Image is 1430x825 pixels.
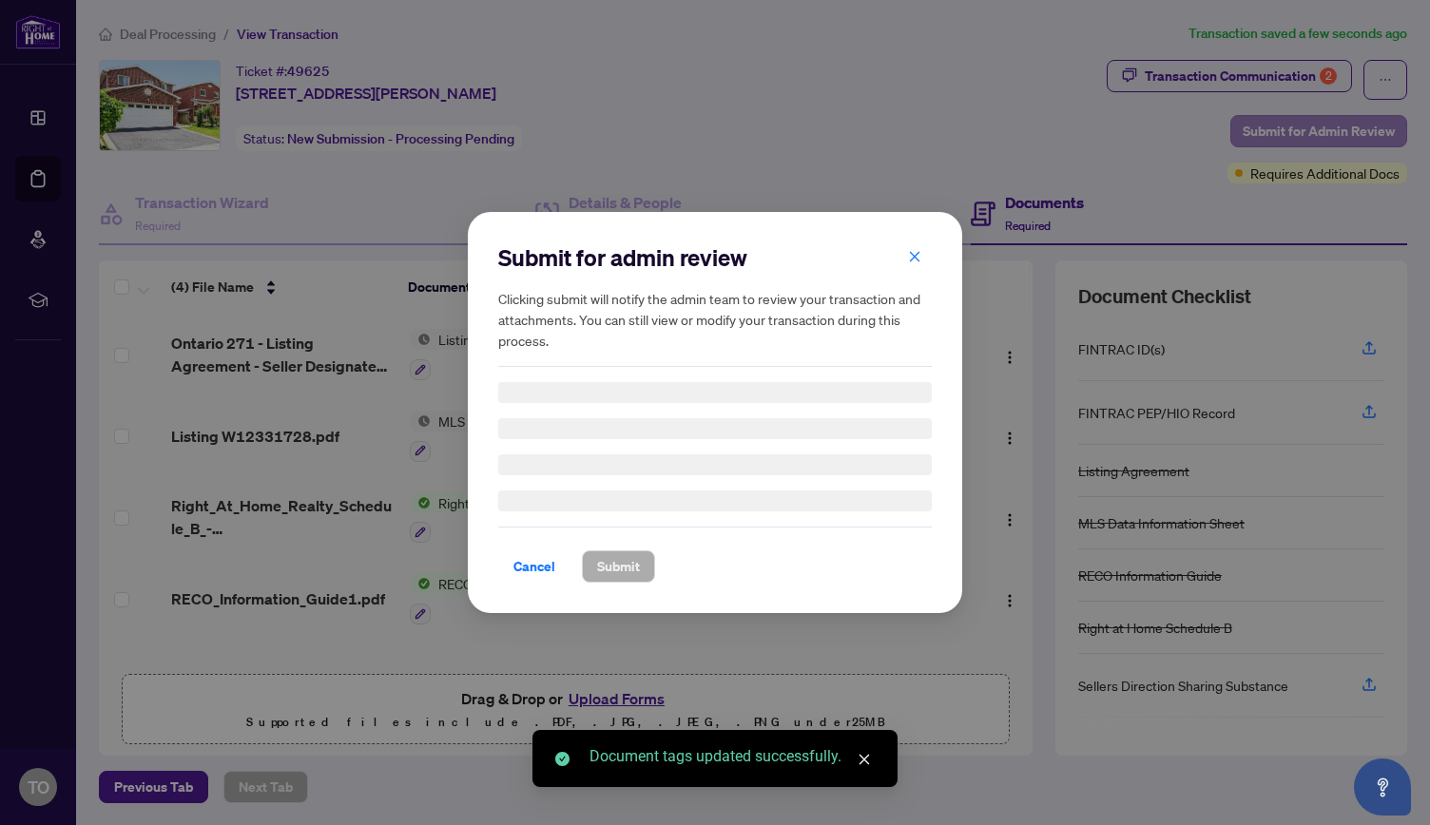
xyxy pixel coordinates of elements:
button: Cancel [498,550,570,583]
span: Cancel [513,551,555,582]
h5: Clicking submit will notify the admin team to review your transaction and attachments. You can st... [498,288,932,351]
div: Document tags updated successfully. [589,745,875,768]
span: close [858,753,871,766]
a: Close [854,749,875,770]
button: Submit [582,550,655,583]
button: Open asap [1354,758,1411,815]
h2: Submit for admin review [498,242,932,273]
span: close [908,250,921,263]
span: check-circle [555,752,570,766]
